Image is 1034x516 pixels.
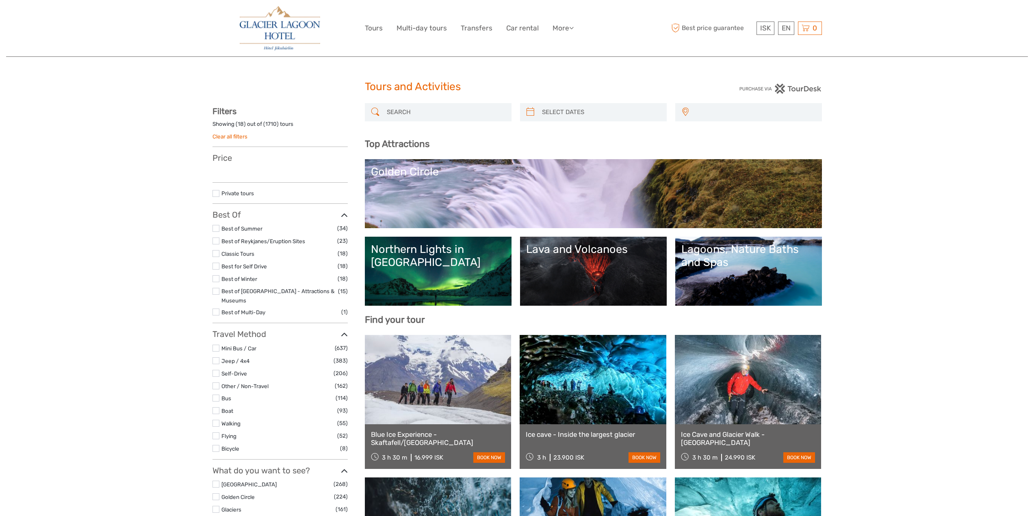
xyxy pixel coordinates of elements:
label: 1710 [265,120,277,128]
a: More [553,22,574,34]
span: 3 h 30 m [382,454,407,461]
a: Best of [GEOGRAPHIC_DATA] - Attractions & Museums [221,288,334,304]
a: Flying [221,433,236,439]
a: Best of Summer [221,225,262,232]
b: Top Attractions [365,138,429,149]
a: Best for Self Drive [221,263,267,270]
input: SELECT DATES [539,105,663,119]
div: Golden Circle [371,165,816,178]
a: Car rental [506,22,539,34]
a: Transfers [461,22,492,34]
a: Ice Cave and Glacier Walk - [GEOGRAPHIC_DATA] [681,430,815,447]
a: Walking [221,420,241,427]
a: Best of Winter [221,276,257,282]
h1: Tours and Activities [365,80,670,93]
a: Other / Non-Travel [221,383,269,389]
span: (206) [334,369,348,378]
a: Glaciers [221,506,241,513]
a: Tours [365,22,383,34]
span: (18) [338,274,348,283]
a: [GEOGRAPHIC_DATA] [221,481,277,488]
img: PurchaseViaTourDesk.png [739,84,822,94]
label: 18 [238,120,244,128]
span: (18) [338,249,348,258]
div: 16.999 ISK [414,454,443,461]
span: (93) [337,406,348,415]
span: (1) [341,307,348,317]
a: Classic Tours [221,250,254,257]
span: (161) [336,505,348,514]
span: (114) [336,393,348,403]
a: Bicycle [221,445,239,452]
span: (34) [337,224,348,233]
a: Clear all filters [212,133,247,140]
span: (637) [335,343,348,353]
a: Mini Bus / Car [221,345,256,352]
div: Lava and Volcanoes [526,243,661,256]
a: Boat [221,408,233,414]
a: Multi-day tours [397,22,447,34]
span: ISK [760,24,771,32]
h3: Travel Method [212,329,348,339]
span: (224) [334,492,348,501]
a: book now [783,452,815,463]
a: Best of Multi-Day [221,309,265,315]
span: 3 h 30 m [692,454,718,461]
a: Jeep / 4x4 [221,358,249,364]
span: (268) [334,479,348,489]
a: Bus [221,395,231,402]
div: Showing ( ) out of ( ) tours [212,120,348,133]
span: (18) [338,261,348,271]
h3: Price [212,153,348,163]
div: EN [778,22,794,35]
a: Northern Lights in [GEOGRAPHIC_DATA] [371,243,505,300]
a: Golden Circle [221,494,255,500]
a: Ice cave - Inside the largest glacier [526,430,660,438]
span: (383) [334,356,348,365]
span: Best price guarantee [670,22,754,35]
a: book now [473,452,505,463]
div: Lagoons, Nature Baths and Spas [681,243,816,269]
a: Blue Ice Experience - Skaftafell/[GEOGRAPHIC_DATA] [371,430,505,447]
a: Private tours [221,190,254,196]
a: Best of Reykjanes/Eruption Sites [221,238,305,244]
input: SEARCH [384,105,507,119]
a: Self-Drive [221,370,247,377]
a: Lava and Volcanoes [526,243,661,300]
a: Lagoons, Nature Baths and Spas [681,243,816,300]
span: 0 [811,24,818,32]
strong: Filters [212,106,236,116]
div: 23.900 ISK [553,454,584,461]
h3: What do you want to see? [212,466,348,475]
div: Northern Lights in [GEOGRAPHIC_DATA] [371,243,505,269]
img: 2790-86ba44ba-e5e5-4a53-8ab7-28051417b7bc_logo_big.jpg [240,6,320,50]
span: 3 h [537,454,546,461]
span: (52) [337,431,348,440]
span: (8) [340,444,348,453]
div: 24.990 ISK [725,454,755,461]
span: (23) [337,236,348,246]
span: (162) [335,381,348,391]
b: Find your tour [365,314,425,325]
span: (15) [338,287,348,296]
a: book now [629,452,660,463]
h3: Best Of [212,210,348,220]
a: Golden Circle [371,165,816,222]
span: (55) [337,419,348,428]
